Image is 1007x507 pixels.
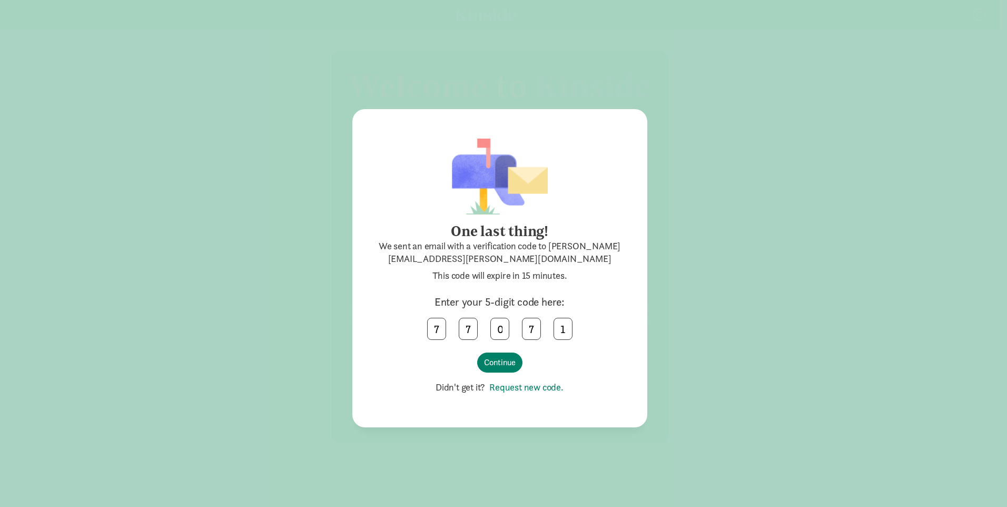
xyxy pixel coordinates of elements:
[373,269,626,282] p: This code will expire in 15 minutes.
[485,381,564,393] a: Request new code.
[477,353,522,373] button: Continue
[373,223,626,240] div: One last thing!
[373,240,626,265] p: We sent an email with a verification code to [PERSON_NAME][EMAIL_ADDRESS][PERSON_NAME][DOMAIN_NAME]
[373,295,626,309] div: Enter your 5-digit code here:
[373,381,626,394] p: Didn't get it?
